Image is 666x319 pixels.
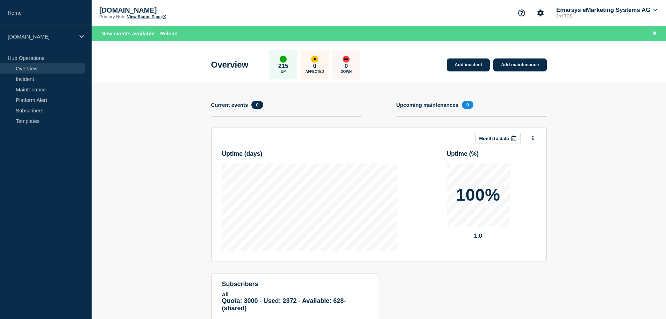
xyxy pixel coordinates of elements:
h4: Upcoming maintenances [396,102,459,108]
p: 100% [456,187,500,203]
p: 0 [345,63,348,70]
h3: Uptime ( % ) [447,150,536,158]
p: Down [341,70,352,74]
h4: subscribers [222,280,368,288]
button: Month to date [475,133,521,144]
p: Up [281,70,286,74]
p: 1.0 [447,233,510,240]
a: View Status Page [127,14,166,19]
div: up [280,56,287,63]
button: Support [514,6,529,20]
a: Add maintenance [493,58,546,71]
p: 0 [313,63,316,70]
div: down [343,56,350,63]
button: Emarsys eMarketing Systems AG [555,7,658,14]
p: Affected [306,70,324,74]
p: 215 [278,63,288,70]
p: Primary Hub [99,14,124,19]
p: 3rd TCS [555,14,628,19]
p: All [222,291,368,297]
p: [DOMAIN_NAME] [8,34,75,40]
h3: Uptime ( days ) [222,150,397,158]
span: 0 [462,101,473,109]
p: Month to date [479,136,509,141]
h1: Overview [211,60,249,70]
button: Account settings [533,6,548,20]
p: [DOMAIN_NAME] [99,6,239,14]
button: Reload [160,30,178,36]
h4: Current events [211,102,248,108]
span: Quota: 3000 - Used: 2372 - Available: 628 - (shared) [222,297,346,312]
a: Add incident [447,58,490,71]
span: New events available [101,30,155,36]
div: affected [311,56,318,63]
span: 0 [251,101,263,109]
